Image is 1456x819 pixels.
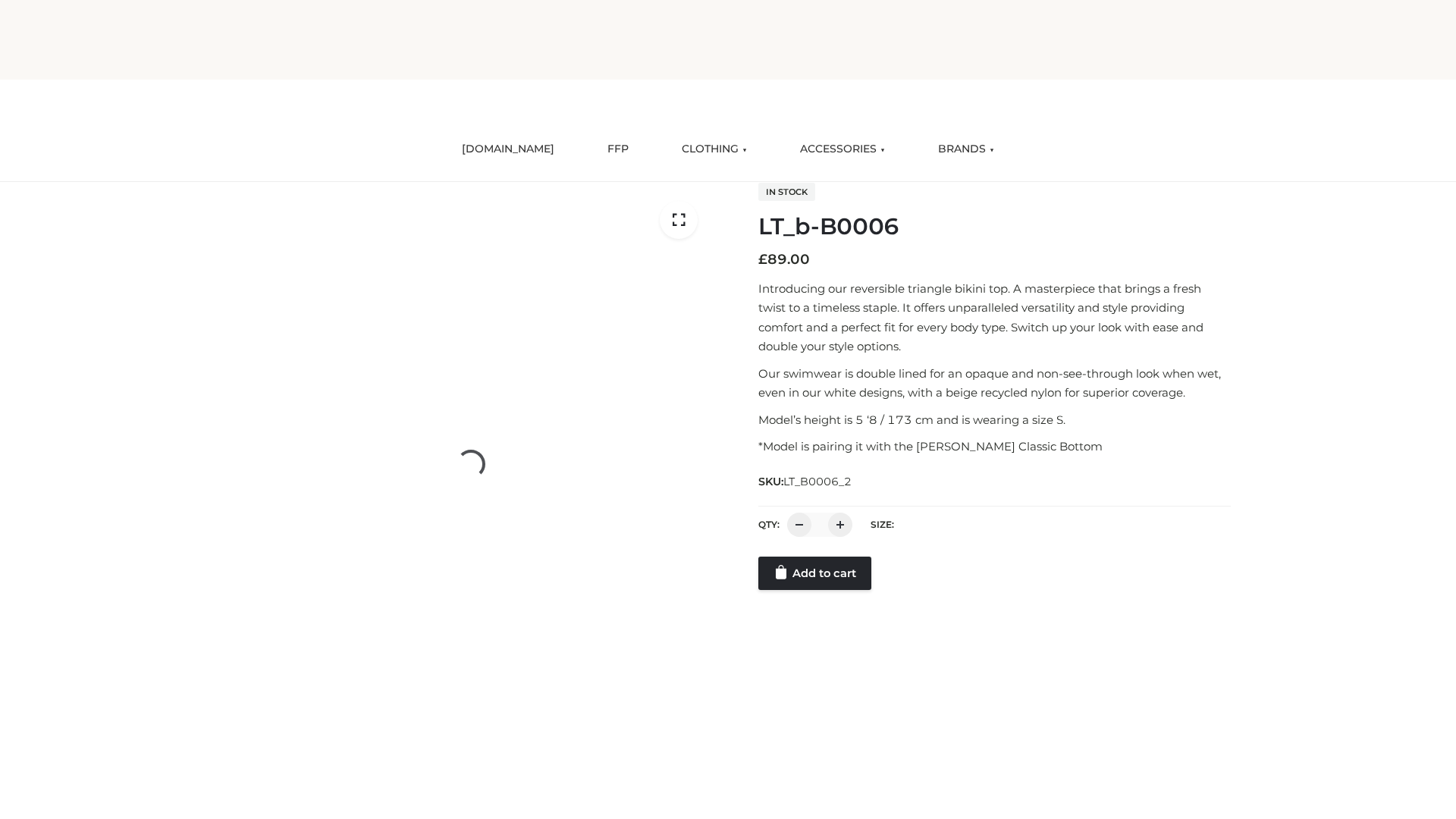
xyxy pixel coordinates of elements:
p: *Model is pairing it with the [PERSON_NAME] Classic Bottom [758,437,1231,457]
a: ACCESSORIES [789,133,896,166]
p: Introducing our reversible triangle bikini top. A masterpiece that brings a fresh twist to a time... [758,279,1231,356]
p: Model’s height is 5 ‘8 / 173 cm and is wearing a size S. [758,410,1231,430]
span: £ [758,251,767,268]
h1: LT_b-B0006 [758,213,1231,240]
a: BRANDS [927,133,1006,166]
span: In stock [758,183,815,201]
p: Our swimwear is double lined for an opaque and non-see-through look when wet, even in our white d... [758,364,1231,403]
bdi: 89.00 [758,251,810,268]
a: Add to cart [758,557,871,590]
span: LT_B0006_2 [783,475,852,488]
label: QTY: [758,519,780,530]
label: Size: [871,519,894,530]
span: SKU: [758,472,853,491]
a: FFP [596,133,640,166]
a: [DOMAIN_NAME] [450,133,566,166]
a: CLOTHING [670,133,758,166]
